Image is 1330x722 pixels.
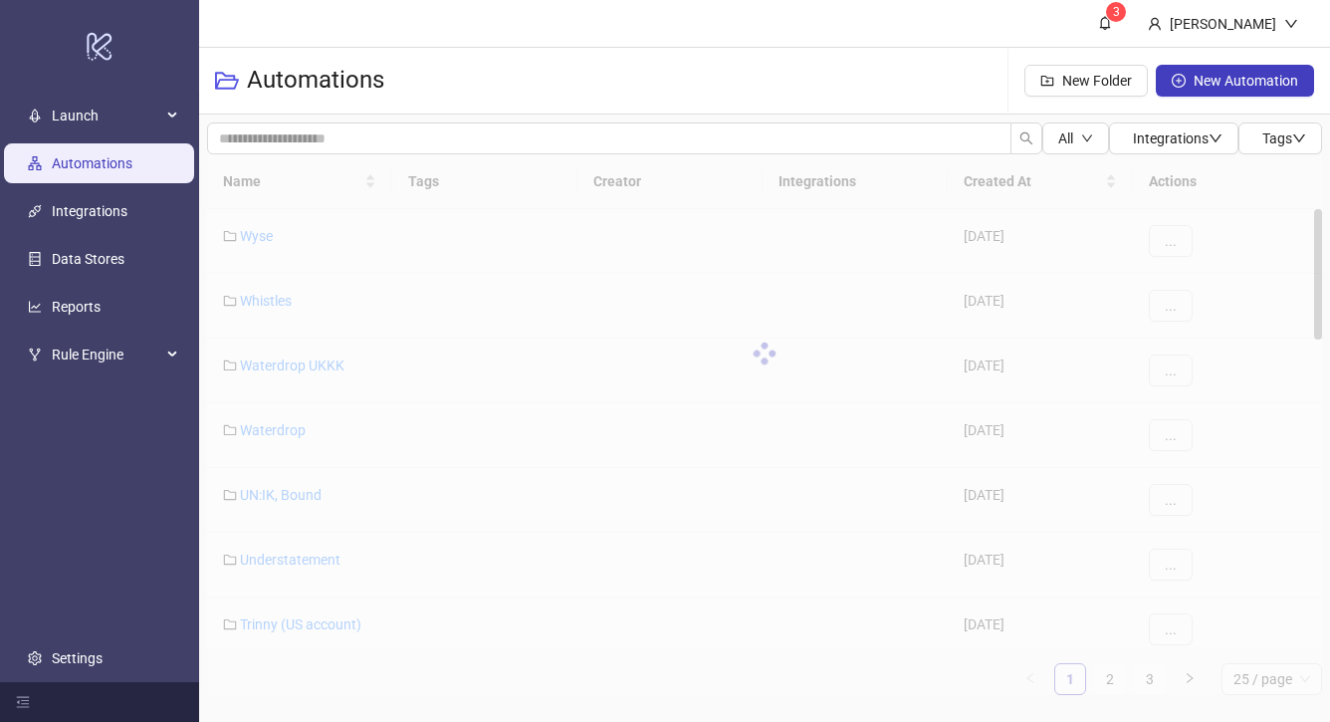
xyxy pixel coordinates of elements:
[1019,131,1033,145] span: search
[1292,131,1306,145] span: down
[1042,122,1109,154] button: Alldown
[1262,130,1306,146] span: Tags
[1284,17,1298,31] span: down
[215,69,239,93] span: folder-open
[1209,131,1222,145] span: down
[52,650,103,666] a: Settings
[1040,74,1054,88] span: folder-add
[16,695,30,709] span: menu-fold
[1098,16,1112,30] span: bell
[52,335,161,374] span: Rule Engine
[1172,74,1186,88] span: plus-circle
[28,109,42,122] span: rocket
[1238,122,1322,154] button: Tagsdown
[247,65,384,97] h3: Automations
[52,155,132,171] a: Automations
[1109,122,1238,154] button: Integrationsdown
[1062,73,1132,89] span: New Folder
[52,299,101,315] a: Reports
[1058,130,1073,146] span: All
[52,203,127,219] a: Integrations
[28,348,42,361] span: fork
[1106,2,1126,22] sup: 3
[1156,65,1314,97] button: New Automation
[1113,5,1120,19] span: 3
[52,96,161,135] span: Launch
[52,251,124,267] a: Data Stores
[1148,17,1162,31] span: user
[1162,13,1284,35] div: [PERSON_NAME]
[1133,130,1222,146] span: Integrations
[1024,65,1148,97] button: New Folder
[1081,132,1093,144] span: down
[1194,73,1298,89] span: New Automation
